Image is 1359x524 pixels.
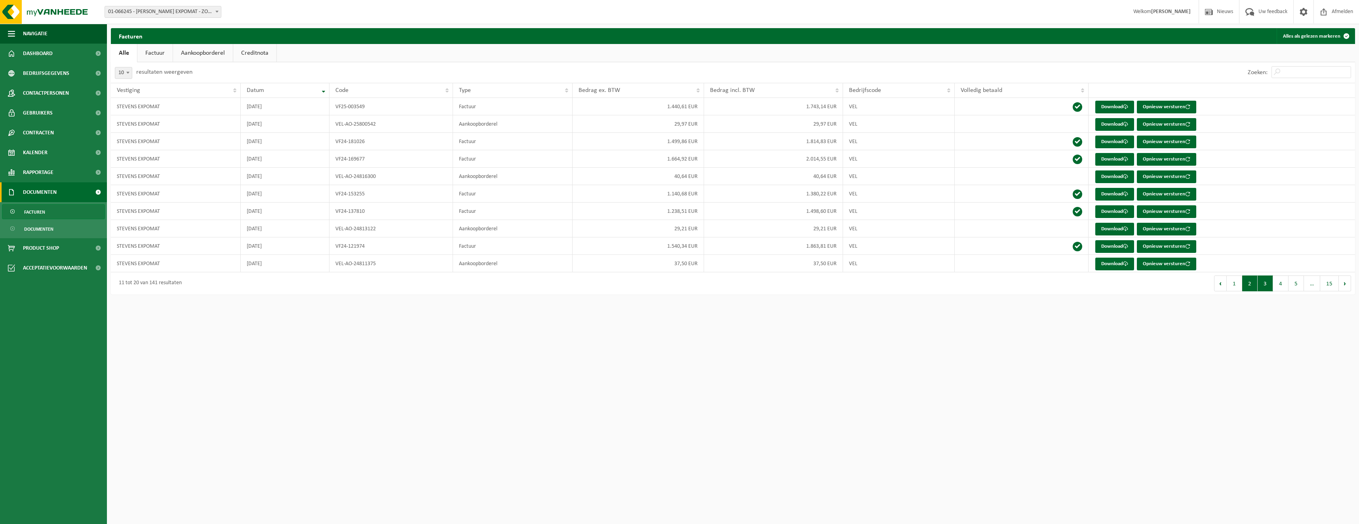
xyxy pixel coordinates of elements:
[329,255,453,272] td: VEL-AO-24811375
[23,258,87,278] span: Acceptatievoorwaarden
[24,205,45,220] span: Facturen
[23,238,59,258] span: Product Shop
[241,220,329,237] td: [DATE]
[710,87,755,94] span: Bedrag incl. BTW
[961,87,1002,94] span: Volledig betaald
[247,87,264,94] span: Datum
[335,87,348,94] span: Code
[233,44,276,62] a: Creditnota
[241,168,329,185] td: [DATE]
[453,237,573,255] td: Factuur
[241,203,329,220] td: [DATE]
[23,163,53,182] span: Rapportage
[111,28,150,44] h2: Facturen
[453,168,573,185] td: Aankoopborderel
[329,185,453,203] td: VF24-153255
[1095,240,1134,253] a: Download
[843,115,955,133] td: VEL
[1095,136,1134,148] a: Download
[843,133,955,150] td: VEL
[329,220,453,237] td: VEL-AO-24813122
[704,133,843,150] td: 1.814,83 EUR
[23,103,53,123] span: Gebruikers
[849,87,881,94] span: Bedrijfscode
[1137,240,1196,253] button: Opnieuw versturen
[453,98,573,115] td: Factuur
[1095,188,1134,201] a: Download
[23,24,48,44] span: Navigatie
[1095,223,1134,235] a: Download
[1137,205,1196,218] button: Opnieuw versturen
[573,150,704,168] td: 1.664,92 EUR
[1289,275,1304,291] button: 5
[453,133,573,150] td: Factuur
[111,98,241,115] td: STEVENS EXPOMAT
[136,69,192,75] label: resultaten weergeven
[111,133,241,150] td: STEVENS EXPOMAT
[843,255,955,272] td: VEL
[1137,170,1196,183] button: Opnieuw versturen
[1137,188,1196,201] button: Opnieuw versturen
[1095,258,1134,270] a: Download
[1151,9,1191,15] strong: [PERSON_NAME]
[241,185,329,203] td: [DATE]
[573,220,704,237] td: 29,21 EUR
[1242,275,1258,291] button: 2
[843,98,955,115] td: VEL
[329,237,453,255] td: VF24-121974
[115,67,132,79] span: 10
[704,220,843,237] td: 29,21 EUR
[111,168,241,185] td: STEVENS EXPOMAT
[704,255,843,272] td: 37,50 EUR
[111,237,241,255] td: STEVENS EXPOMAT
[704,115,843,133] td: 29,97 EUR
[1095,205,1134,218] a: Download
[241,255,329,272] td: [DATE]
[23,83,69,103] span: Contactpersonen
[2,221,105,236] a: Documenten
[843,220,955,237] td: VEL
[1227,275,1242,291] button: 1
[579,87,620,94] span: Bedrag ex. BTW
[453,220,573,237] td: Aankoopborderel
[573,203,704,220] td: 1.238,51 EUR
[704,203,843,220] td: 1.498,60 EUR
[24,222,53,237] span: Documenten
[843,203,955,220] td: VEL
[137,44,173,62] a: Factuur
[241,98,329,115] td: [DATE]
[1095,170,1134,183] a: Download
[573,98,704,115] td: 1.440,61 EUR
[241,115,329,133] td: [DATE]
[329,115,453,133] td: VEL-AO-25800542
[704,168,843,185] td: 40,64 EUR
[329,133,453,150] td: VF24-181026
[329,168,453,185] td: VEL-AO-24816300
[843,185,955,203] td: VEL
[704,185,843,203] td: 1.380,22 EUR
[1214,275,1227,291] button: Previous
[453,255,573,272] td: Aankoopborderel
[1277,28,1354,44] button: Alles als gelezen markeren
[1304,275,1320,291] span: …
[111,44,137,62] a: Alle
[843,237,955,255] td: VEL
[1137,136,1196,148] button: Opnieuw versturen
[329,203,453,220] td: VF24-137810
[111,220,241,237] td: STEVENS EXPOMAT
[1095,118,1134,131] a: Download
[704,150,843,168] td: 2.014,55 EUR
[1137,153,1196,166] button: Opnieuw versturen
[111,203,241,220] td: STEVENS EXPOMAT
[459,87,471,94] span: Type
[111,255,241,272] td: STEVENS EXPOMAT
[2,204,105,219] a: Facturen
[573,255,704,272] td: 37,50 EUR
[173,44,233,62] a: Aankoopborderel
[1137,118,1196,131] button: Opnieuw versturen
[843,150,955,168] td: VEL
[23,123,54,143] span: Contracten
[1258,275,1273,291] button: 3
[1339,275,1351,291] button: Next
[573,115,704,133] td: 29,97 EUR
